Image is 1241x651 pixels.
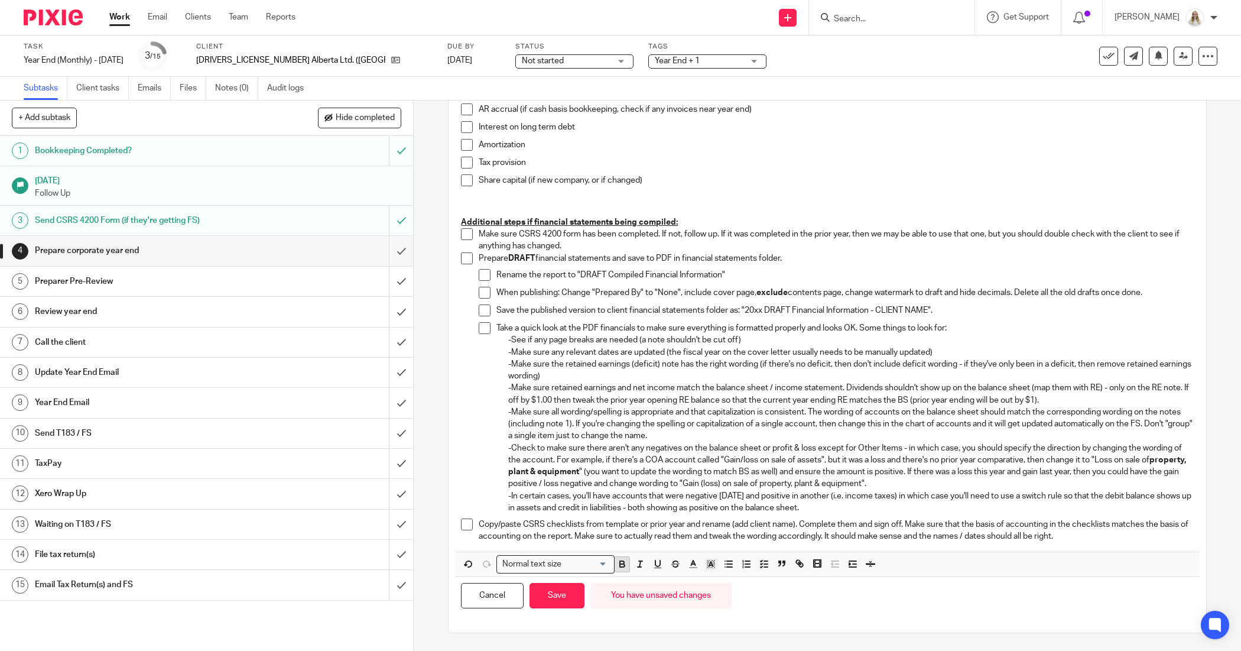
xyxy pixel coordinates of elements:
a: Email [148,11,167,23]
h1: Review year end [35,303,263,320]
p: Interest on long term debt [479,121,1193,133]
a: Work [109,11,130,23]
h1: File tax return(s) [35,546,263,563]
div: 11 [12,455,28,472]
h1: Preparer Pre-Review [35,273,263,290]
label: Client [196,42,433,51]
div: 15 [12,577,28,594]
p: -Make sure the retained earnings (deficit) note has the right wording (if there's no deficit, the... [508,358,1193,383]
h1: Update Year End Email [35,364,263,381]
strong: DRAFT [508,254,535,263]
h1: Prepare corporate year end [35,242,263,260]
div: You have unsaved changes [590,583,732,608]
p: -Make sure any relevant dates are updated (the fiscal year on the cover letter usually needs to b... [508,346,1193,358]
div: 12 [12,485,28,502]
a: Team [229,11,248,23]
strong: exclude [756,289,788,297]
h1: Send CSRS 4200 Form (if they're getting FS) [35,212,263,229]
div: Year End (Monthly) - [DATE] [24,54,124,66]
label: Due by [447,42,501,51]
p: Take a quick look at the PDF financials to make sure everything is formatted properly and looks O... [496,322,1193,334]
div: Year End (Monthly) - July 2025 [24,54,124,66]
label: Task [24,42,124,51]
span: Not started [522,57,564,65]
span: Year End + 1 [655,57,700,65]
a: Audit logs [267,77,313,100]
button: Hide completed [318,108,401,128]
a: Files [180,77,206,100]
span: Get Support [1003,13,1049,21]
div: 13 [12,516,28,533]
div: 7 [12,334,28,351]
h1: Bookkeeping Completed? [35,142,263,160]
div: 8 [12,364,28,381]
button: Save [529,583,584,608]
p: When publishing: Change "Prepared By" to "None", include cover page, contents page, change waterm... [496,287,1193,299]
h1: TaxPay [35,455,263,472]
img: Headshot%2011-2024%20white%20background%20square%202.JPG [1185,8,1204,27]
p: Make sure CSRS 4200 form has been completed. If not, follow up. If it was completed in the prior ... [479,228,1193,252]
p: -Make sure all wording/spelling is appropriate and that capitalization is consistent. The wording... [508,406,1193,442]
h1: Call the client [35,333,263,351]
div: 1 [12,142,28,159]
div: 3 [12,212,28,229]
a: Subtasks [24,77,67,100]
button: Cancel [461,583,524,608]
input: Search for option [565,558,607,571]
input: Search [833,14,939,25]
p: -See if any page breaks are needed (a note shouldn't be cut off) [508,334,1193,346]
p: Share capital (if new company, or if changed) [479,174,1193,186]
p: Copy/paste CSRS checklists from template or prior year and rename (add client name). Complete the... [479,519,1193,543]
p: Follow Up [35,187,401,199]
h1: [DATE] [35,172,401,187]
p: Save the published version to client financial statements folder as: "20xx DRAFT Financial Inform... [496,305,1193,316]
span: [DATE] [447,56,472,64]
u: Additional steps if financial statements being compiled: [461,218,678,226]
a: Reports [266,11,295,23]
p: Amortization [479,139,1193,151]
p: Rename the report to "DRAFT Compiled Financial Information" [496,269,1193,281]
p: [PERSON_NAME] [1115,11,1180,23]
span: Normal text size [499,558,564,571]
p: Prepare financial statements and save to PDF in financial statements folder. [479,252,1193,264]
div: Search for option [496,555,615,574]
h1: Year End Email [35,394,263,412]
small: /15 [150,53,161,60]
a: Notes (0) [215,77,258,100]
span: Hide completed [336,114,395,123]
div: 14 [12,546,28,563]
div: 4 [12,243,28,260]
div: 3 [145,49,161,63]
h1: Send T183 / FS [35,425,263,442]
button: + Add subtask [12,108,77,128]
p: -Check to make sure there aren't any negatives on the balance sheet or profit & loss except for O... [508,442,1193,490]
p: -Make sure retained earnings and net income match the balance sheet / income statement. Dividends... [508,382,1193,406]
a: Emails [138,77,171,100]
div: 5 [12,273,28,290]
p: Tax provision [479,157,1193,169]
div: 9 [12,394,28,411]
div: 6 [12,303,28,320]
h1: Email Tax Return(s) and FS [35,576,263,594]
label: Tags [648,42,766,51]
label: Status [515,42,634,51]
p: -In certain cases, you'll have accounts that were negative [DATE] and positive in another (i.e. i... [508,490,1193,514]
a: Client tasks [76,77,129,100]
h1: Waiting on T183 / FS [35,516,263,533]
a: Clients [185,11,211,23]
h1: Xero Wrap Up [35,485,263,503]
p: [DRIVERS_LICENSE_NUMBER] Alberta Ltd. ([GEOGRAPHIC_DATA]) [196,54,385,66]
img: Pixie [24,9,83,25]
div: 10 [12,425,28,442]
p: AR accrual (if cash basis bookkeeping, check if any invoices near year end) [479,103,1193,115]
